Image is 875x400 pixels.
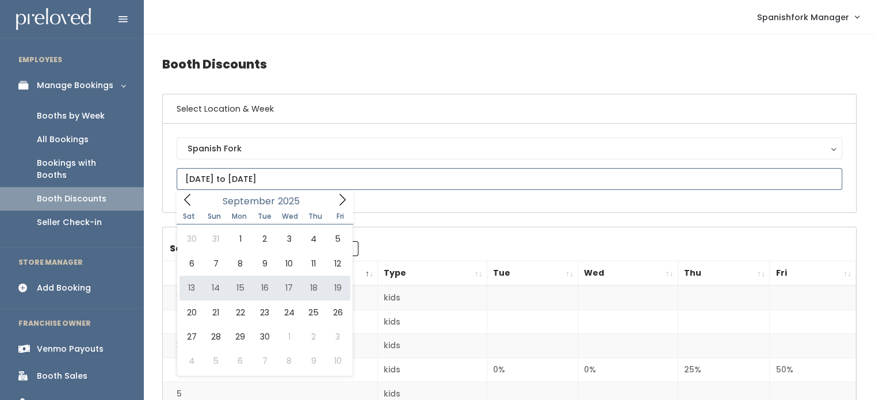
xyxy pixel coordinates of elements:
[326,300,350,325] span: September 26, 2025
[37,157,125,181] div: Bookings with Booths
[326,325,350,349] span: October 3, 2025
[326,276,350,300] span: September 19, 2025
[487,261,578,286] th: Tue: activate to sort column ascending
[487,358,578,382] td: 0%
[326,349,350,373] span: October 10, 2025
[578,261,678,286] th: Wed: activate to sort column ascending
[177,213,202,220] span: Sat
[163,261,378,286] th: Booth Number: activate to sort column descending
[228,252,253,276] span: September 8, 2025
[301,300,326,325] span: September 25, 2025
[228,349,253,373] span: October 6, 2025
[253,252,277,276] span: September 9, 2025
[228,300,253,325] span: September 22, 2025
[277,227,301,251] span: September 3, 2025
[770,358,856,382] td: 50%
[326,227,350,251] span: September 5, 2025
[253,276,277,300] span: September 16, 2025
[253,300,277,325] span: September 23, 2025
[301,349,326,373] span: October 9, 2025
[378,334,487,358] td: kids
[252,213,277,220] span: Tue
[228,325,253,349] span: September 29, 2025
[277,325,301,349] span: October 1, 2025
[301,252,326,276] span: September 11, 2025
[578,358,678,382] td: 0%
[179,349,204,373] span: October 4, 2025
[37,79,113,92] div: Manage Bookings
[163,94,856,124] h6: Select Location & Week
[378,261,487,286] th: Type: activate to sort column ascending
[204,252,228,276] span: September 7, 2025
[204,276,228,300] span: September 14, 2025
[177,138,842,159] button: Spanish Fork
[301,325,326,349] span: October 2, 2025
[253,325,277,349] span: September 30, 2025
[179,276,204,300] span: September 13, 2025
[277,300,301,325] span: September 24, 2025
[37,370,87,382] div: Booth Sales
[37,110,105,122] div: Booths by Week
[179,227,204,251] span: August 30, 2025
[378,310,487,334] td: kids
[204,325,228,349] span: September 28, 2025
[277,349,301,373] span: October 8, 2025
[227,213,252,220] span: Mon
[678,261,770,286] th: Thu: activate to sort column ascending
[277,276,301,300] span: September 17, 2025
[301,276,326,300] span: September 18, 2025
[303,213,328,220] span: Thu
[275,194,310,208] input: Year
[378,285,487,310] td: kids
[177,168,842,190] input: September 20 - September 26, 2025
[328,213,353,220] span: Fri
[179,325,204,349] span: September 27, 2025
[16,8,91,31] img: preloved logo
[162,48,857,80] h4: Booth Discounts
[202,213,227,220] span: Sun
[179,252,204,276] span: September 6, 2025
[37,216,102,228] div: Seller Check-in
[277,213,303,220] span: Wed
[163,358,378,382] td: 4
[37,343,104,355] div: Venmo Payouts
[37,282,91,294] div: Add Booking
[757,11,849,24] span: Spanishfork Manager
[678,358,770,382] td: 25%
[204,227,228,251] span: August 31, 2025
[228,276,253,300] span: September 15, 2025
[746,5,870,29] a: Spanishfork Manager
[163,285,378,310] td: 1
[163,334,378,358] td: 3
[277,252,301,276] span: September 10, 2025
[170,241,358,256] label: Search:
[204,349,228,373] span: October 5, 2025
[179,300,204,325] span: September 20, 2025
[326,252,350,276] span: September 12, 2025
[37,134,89,146] div: All Bookings
[253,349,277,373] span: October 7, 2025
[188,142,831,155] div: Spanish Fork
[378,358,487,382] td: kids
[163,310,378,334] td: 2
[204,300,228,325] span: September 21, 2025
[223,197,275,206] span: September
[253,227,277,251] span: September 2, 2025
[37,193,106,205] div: Booth Discounts
[770,261,856,286] th: Fri: activate to sort column ascending
[228,227,253,251] span: September 1, 2025
[301,227,326,251] span: September 4, 2025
